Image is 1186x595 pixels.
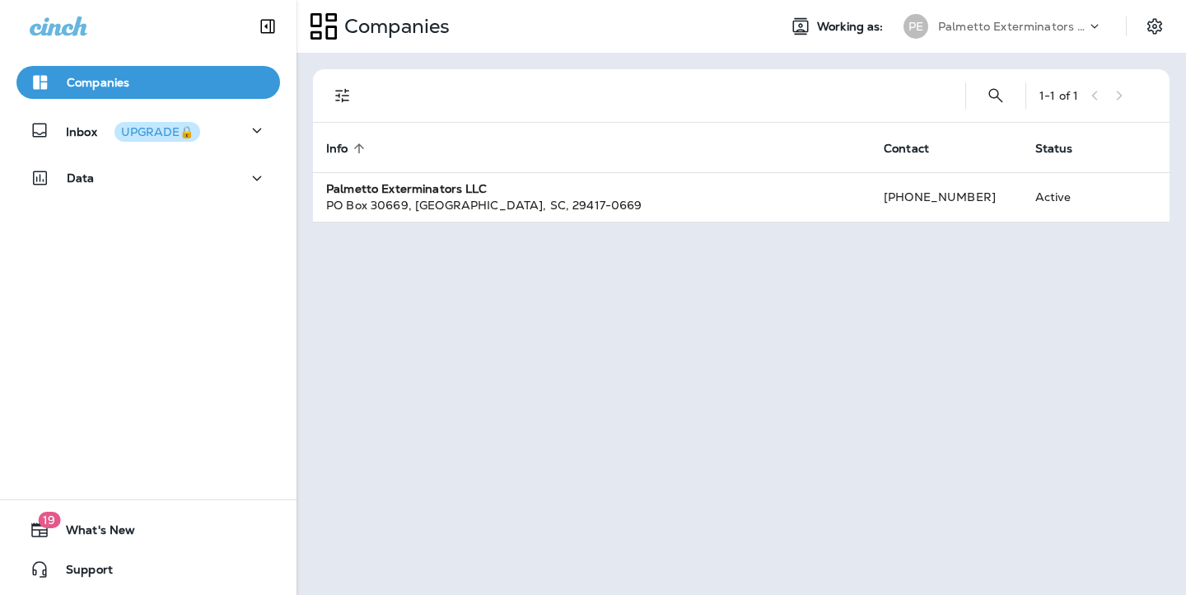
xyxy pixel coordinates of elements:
[38,512,60,528] span: 19
[1035,142,1073,156] span: Status
[16,162,280,194] button: Data
[338,14,450,39] p: Companies
[67,171,95,185] p: Data
[121,126,194,138] div: UPGRADE🔒
[979,79,1012,112] button: Search Companies
[1140,12,1170,41] button: Settings
[884,141,950,156] span: Contact
[66,122,200,139] p: Inbox
[817,20,887,34] span: Working as:
[938,20,1086,33] p: Palmetto Exterminators LLC
[16,513,280,546] button: 19What's New
[16,66,280,99] button: Companies
[1039,89,1078,102] div: 1 - 1 of 1
[1035,141,1095,156] span: Status
[884,142,929,156] span: Contact
[245,10,291,43] button: Collapse Sidebar
[1022,172,1114,222] td: Active
[326,142,348,156] span: Info
[326,197,857,213] div: PO Box 30669 , [GEOGRAPHIC_DATA] , SC , 29417-0669
[49,563,113,583] span: Support
[16,114,280,147] button: InboxUPGRADE🔒
[16,553,280,586] button: Support
[114,122,200,142] button: UPGRADE🔒
[884,190,996,204] span: [PHONE_NUMBER]
[326,79,359,112] button: Filters
[49,523,135,543] span: What's New
[904,14,928,39] div: PE
[326,181,488,196] strong: Palmetto Exterminators LLC
[326,141,370,156] span: Info
[67,76,129,89] p: Companies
